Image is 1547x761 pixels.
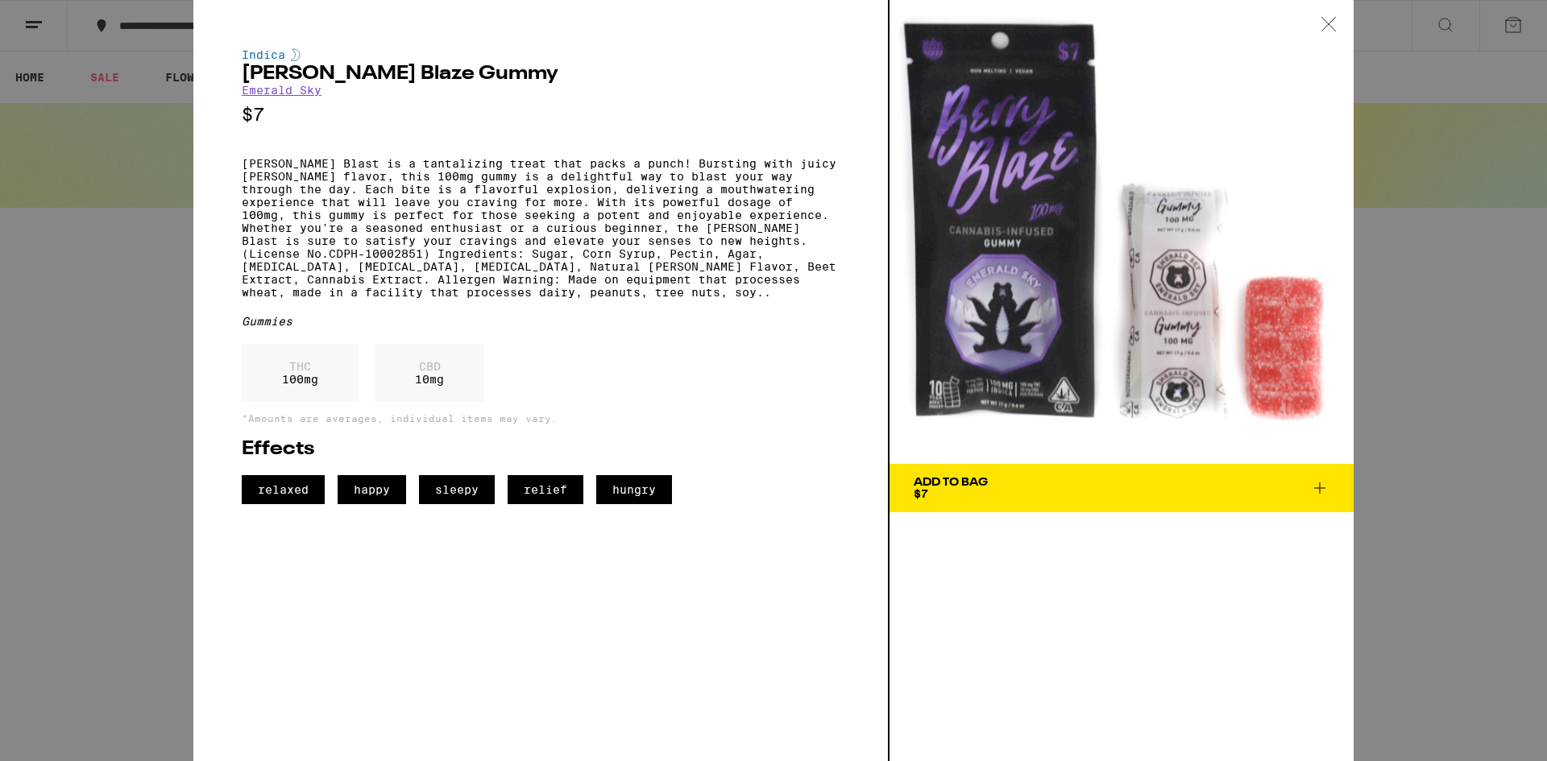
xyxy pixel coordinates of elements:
span: sleepy [419,475,495,504]
p: $7 [242,105,840,125]
div: Gummies [242,315,840,328]
span: relief [508,475,583,504]
h2: [PERSON_NAME] Blaze Gummy [242,64,840,84]
div: 10 mg [375,344,484,402]
div: 100 mg [242,344,359,402]
div: Indica [242,48,840,61]
button: Add To Bag$7 [890,464,1354,512]
span: relaxed [242,475,325,504]
span: happy [338,475,406,504]
img: indicaColor.svg [291,48,301,61]
p: [PERSON_NAME] Blast is a tantalizing treat that packs a punch! Bursting with juicy [PERSON_NAME] ... [242,157,840,299]
span: Help [36,11,69,26]
p: CBD [415,360,444,373]
span: $7 [914,487,928,500]
p: *Amounts are averages, individual items may vary. [242,413,840,424]
a: Emerald Sky [242,84,321,97]
h2: Effects [242,440,840,459]
div: Add To Bag [914,477,988,488]
span: hungry [596,475,672,504]
p: THC [282,360,318,373]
